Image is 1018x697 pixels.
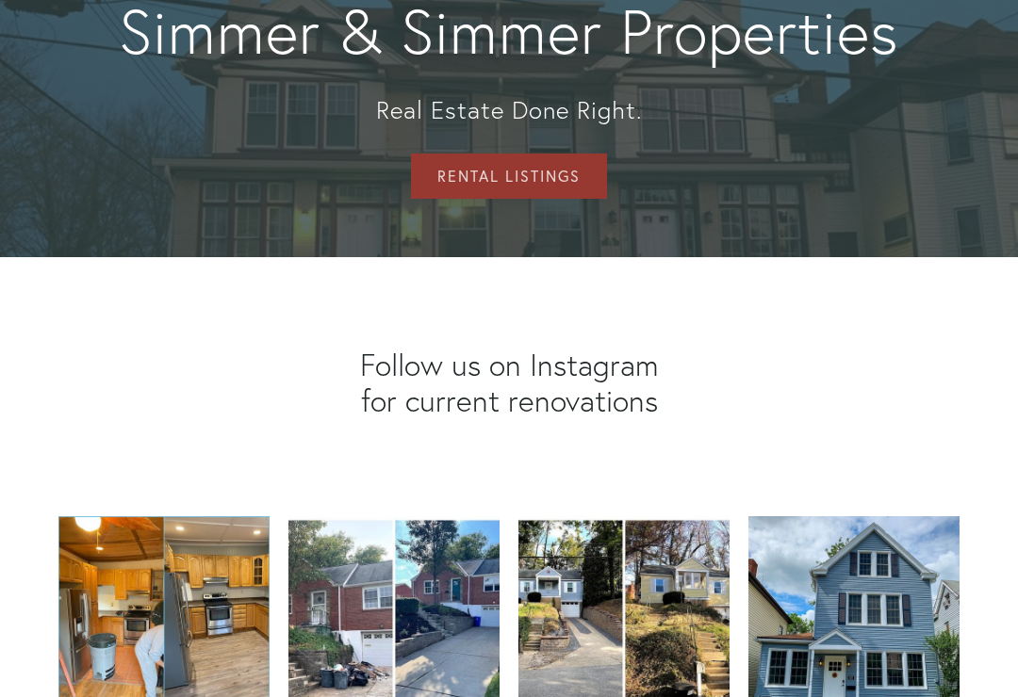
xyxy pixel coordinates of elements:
[411,154,607,199] a: Rental Listings
[58,348,960,420] h1: Follow us on Instagram for current renovations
